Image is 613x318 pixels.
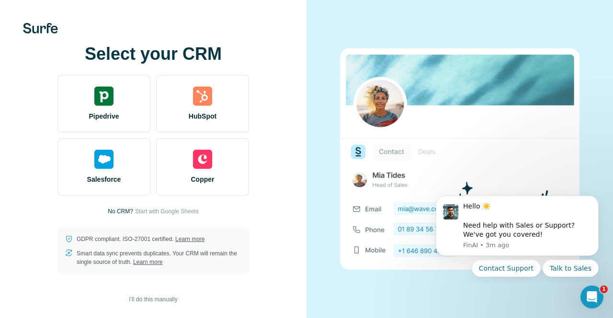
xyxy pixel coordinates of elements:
span: Copper [191,175,215,184]
img: pipedrive's logo [94,87,114,106]
p: GDPR compliant. ISO-27001 certified. [77,235,204,243]
span: 1 [600,285,608,293]
img: hubspot's logo [193,87,212,106]
button: I’ll do this manually [122,292,184,307]
img: salesforce's logo [94,150,114,169]
span: HubSpot [189,111,216,121]
a: Learn more [175,236,204,242]
img: copper's logo [193,150,212,169]
img: none image [340,48,579,270]
p: No CRM? [108,207,133,216]
iframe: Intercom notifications message [421,187,613,283]
span: Pipedrive [89,111,119,121]
span: I’ll do this manually [129,295,177,304]
img: Surfe's logo [23,23,58,33]
iframe: Intercom live chat [580,285,603,308]
span: Salesforce [87,175,121,184]
p: Smart data sync prevents duplicates. Your CRM will remain the single source of truth. [77,249,241,266]
h1: Select your CRM [57,44,249,64]
button: Start with Google Sheets [135,207,199,216]
a: Learn more [133,259,162,265]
